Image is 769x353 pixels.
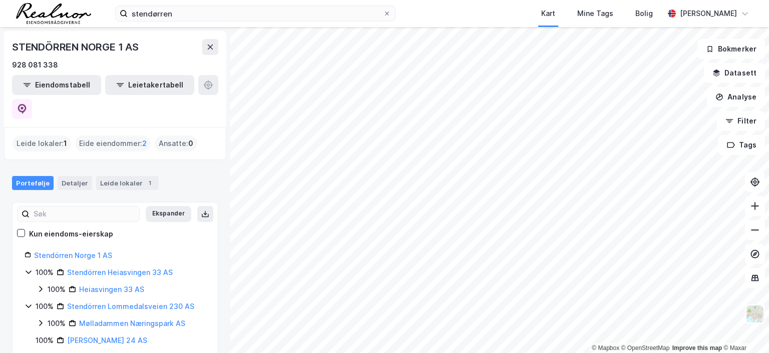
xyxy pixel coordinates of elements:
div: Kart [541,7,555,19]
div: 1 [145,178,155,188]
div: Leide lokaler [96,176,159,190]
div: Kun eiendoms-eierskap [29,228,113,240]
div: [PERSON_NAME] [680,7,737,19]
div: 100% [36,266,54,278]
div: Kontrollprogram for chat [719,305,769,353]
input: Søk [30,206,139,221]
span: 1 [64,137,67,149]
div: Ansatte : [155,135,197,151]
span: 2 [142,137,147,149]
div: 100% [36,334,54,346]
button: Analyse [707,87,765,107]
div: 100% [48,317,66,329]
a: Stendörren Heiasvingen 33 AS [67,268,173,276]
img: Z [745,304,764,323]
span: 0 [188,137,193,149]
div: Bolig [635,7,653,19]
img: realnor-logo.934646d98de889bb5806.png [16,3,91,24]
div: Mine Tags [577,7,613,19]
div: Leide lokaler : [13,135,71,151]
input: Søk på adresse, matrikkel, gårdeiere, leietakere eller personer [128,6,383,21]
iframe: Chat Widget [719,305,769,353]
button: Tags [718,135,765,155]
button: Bokmerker [697,39,765,59]
button: Datasett [704,63,765,83]
div: Detaljer [58,176,92,190]
a: Mølladammen Næringspark AS [79,319,185,327]
a: OpenStreetMap [621,344,670,351]
a: [PERSON_NAME] 24 AS [67,336,147,344]
div: STENDÖRREN NORGE 1 AS [12,39,141,55]
div: 928 081 338 [12,59,58,71]
div: 100% [36,300,54,312]
div: Eide eiendommer : [75,135,151,151]
a: Stendörren Norge 1 AS [34,251,112,259]
button: Leietakertabell [105,75,194,95]
button: Eiendomstabell [12,75,101,95]
a: Improve this map [672,344,722,351]
a: Heiasvingen 33 AS [79,285,144,293]
button: Ekspander [146,206,191,222]
div: Portefølje [12,176,54,190]
div: 100% [48,283,66,295]
a: Stendörren Lommedalsveien 230 AS [67,302,194,310]
a: Mapbox [592,344,619,351]
button: Filter [717,111,765,131]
